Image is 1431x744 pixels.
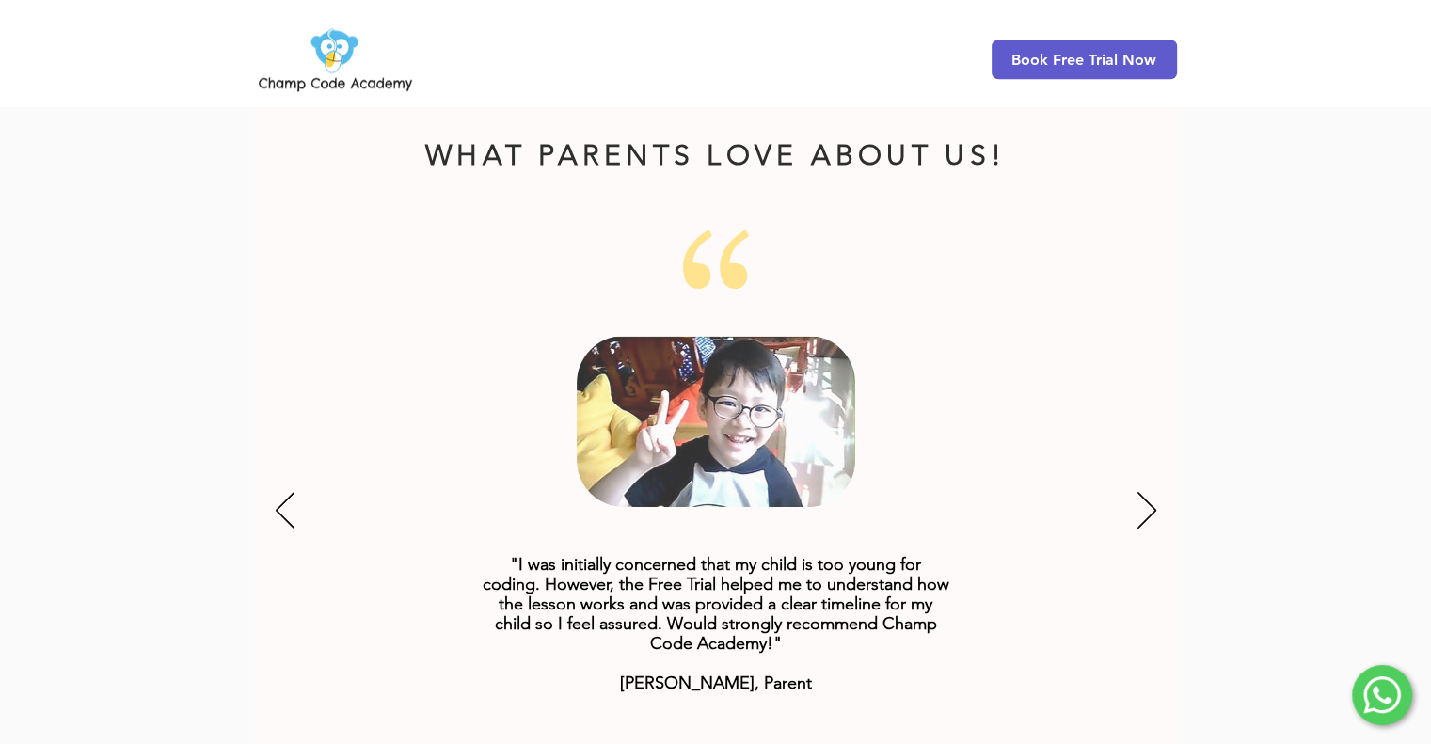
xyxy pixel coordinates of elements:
button: Previous [276,492,294,531]
img: Champ Code Academy Logo PNG.png [255,23,416,96]
span: WHAT PARENTS LOVE ABOUT US! [425,138,1006,172]
span: Book Free Trial Now [1011,51,1156,69]
svg: Online Coding Classes for Kids [577,336,855,507]
a: Book Free Trial Now [992,40,1177,79]
button: Next [1137,492,1156,531]
span: "I was initially concerned that my child is too young for coding. However, the Free Trial helped ... [483,554,949,693]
